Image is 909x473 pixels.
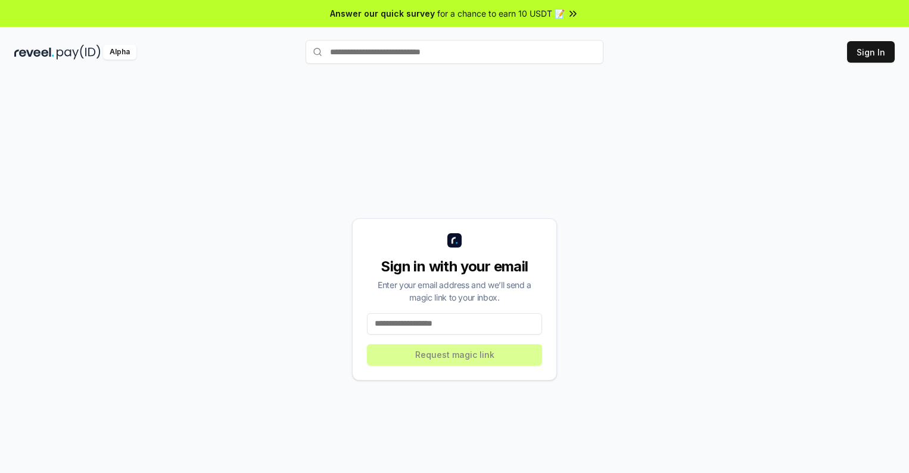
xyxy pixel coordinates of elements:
[14,45,54,60] img: reveel_dark
[367,257,542,276] div: Sign in with your email
[447,233,462,248] img: logo_small
[437,7,565,20] span: for a chance to earn 10 USDT 📝
[367,279,542,304] div: Enter your email address and we’ll send a magic link to your inbox.
[330,7,435,20] span: Answer our quick survey
[103,45,136,60] div: Alpha
[57,45,101,60] img: pay_id
[847,41,895,63] button: Sign In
